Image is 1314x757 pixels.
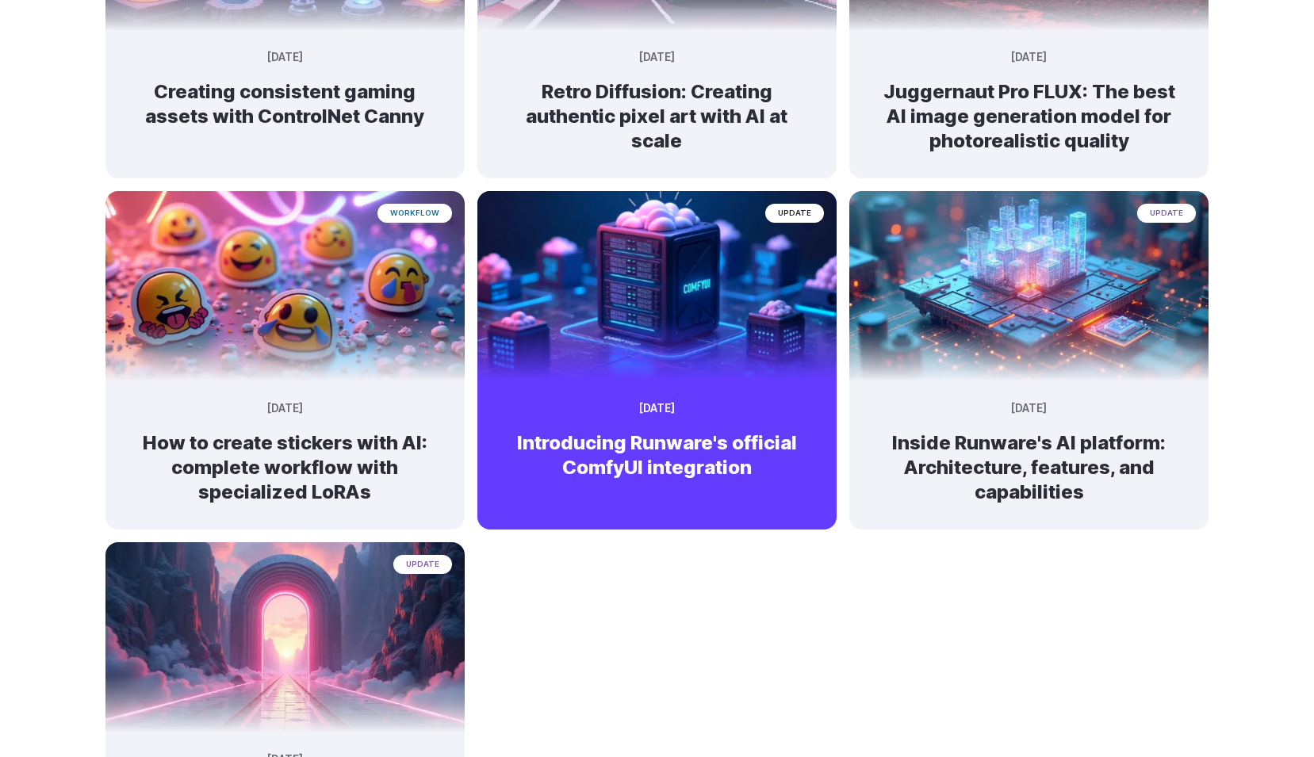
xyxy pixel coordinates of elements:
a: Futuristic server labeled 'COMFYUI' with glowing blue lights and a brain-like structure on top up... [477,369,837,505]
a: a red sports car on a futuristic highway with a sunset and city skyline in the background, styled... [477,18,837,179]
a: creative ad image of powerful runner leaving a trail of pink smoke and sparks, speed, lights floa... [849,18,1209,179]
time: [DATE] [639,400,675,418]
h2: How to create stickers with AI: complete workflow with specialized LoRAs [131,430,439,505]
time: [DATE] [639,49,675,67]
h2: Introducing Runware's official ComfyUI integration [503,430,811,480]
h2: Creating consistent gaming assets with ControlNet Canny [131,79,439,128]
img: A futuristic holographic city glowing blue and orange, emerging from a computer chip [849,191,1209,381]
time: [DATE] [1011,49,1047,67]
img: Futuristic neon archway over a glowing path leading into a sunset [105,542,465,732]
span: update [765,204,824,222]
span: update [393,555,452,573]
a: An array of glowing, stylized elemental orbs and flames in various containers and stands, depicte... [105,18,465,155]
span: workflow [377,204,452,222]
time: [DATE] [1011,400,1047,418]
a: A collection of vibrant, neon-style animal and nature stickers with a futuristic aesthetic workfl... [105,369,465,530]
time: [DATE] [267,49,303,67]
span: update [1137,204,1196,222]
h2: Juggernaut Pro FLUX: The best AI image generation model for photorealistic quality [875,79,1183,154]
img: Futuristic server labeled 'COMFYUI' with glowing blue lights and a brain-like structure on top [468,180,845,380]
h2: Retro Diffusion: Creating authentic pixel art with AI at scale [503,79,811,154]
h2: Inside Runware's AI platform: Architecture, features, and capabilities [875,430,1183,505]
time: [DATE] [267,400,303,418]
a: A futuristic holographic city glowing blue and orange, emerging from a computer chip update [DATE... [849,369,1209,530]
img: A collection of vibrant, neon-style animal and nature stickers with a futuristic aesthetic [105,191,465,381]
